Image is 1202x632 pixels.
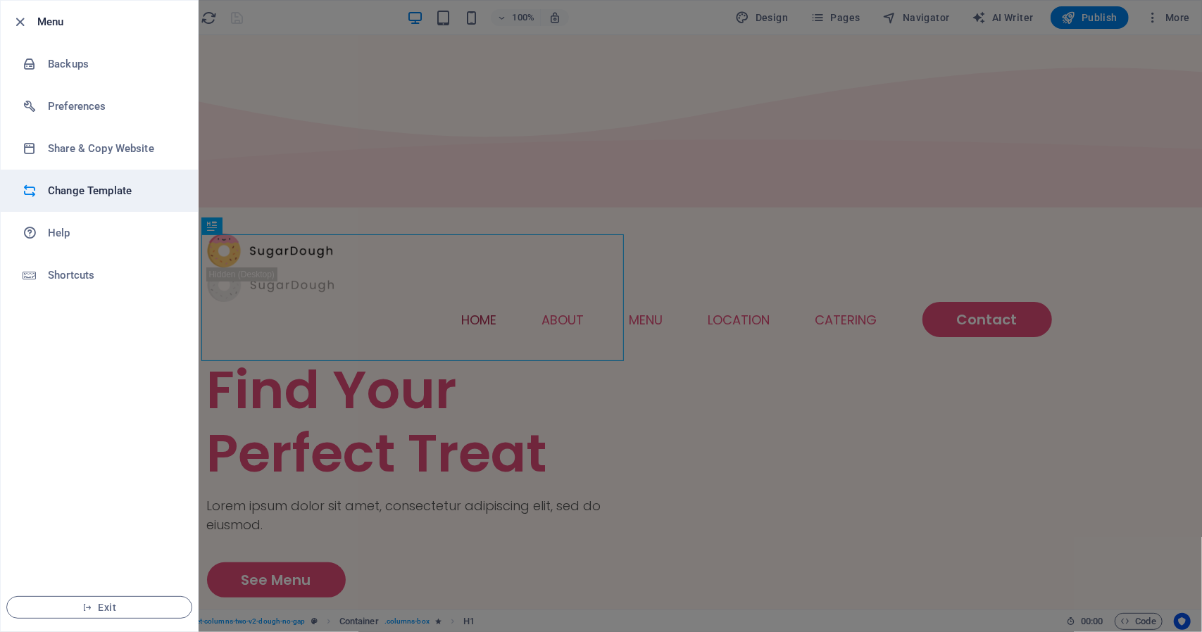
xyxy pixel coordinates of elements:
[48,56,178,72] h6: Backups
[6,596,192,619] button: Exit
[18,602,180,613] span: Exit
[37,13,187,30] h6: Menu
[48,267,178,284] h6: Shortcuts
[48,225,178,241] h6: Help
[48,98,178,115] h6: Preferences
[1,212,198,254] a: Help
[48,140,178,157] h6: Share & Copy Website
[48,182,178,199] h6: Change Template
